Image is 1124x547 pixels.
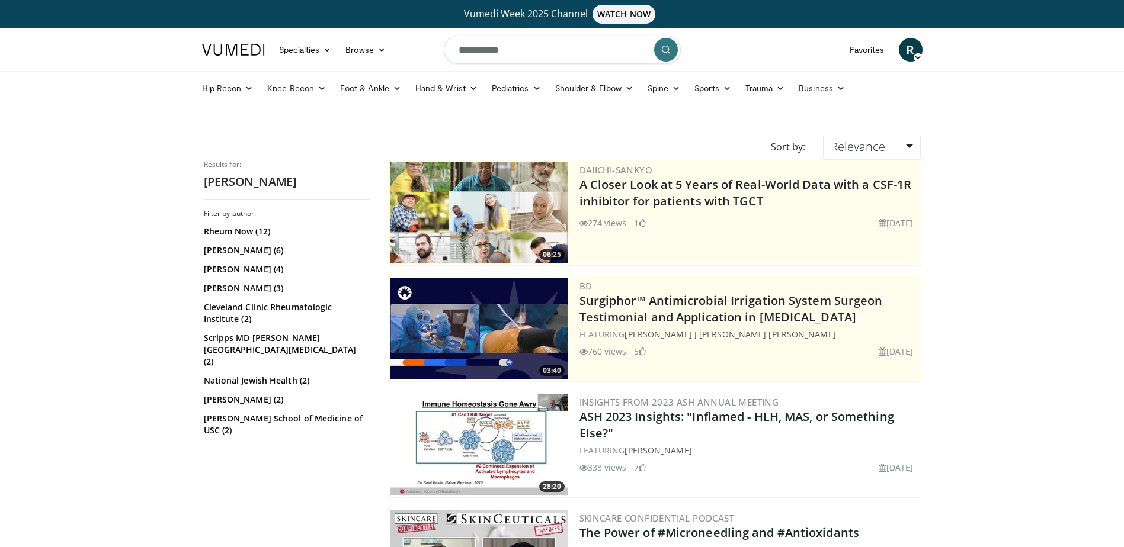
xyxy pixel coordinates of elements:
[539,249,565,260] span: 06:25
[843,38,892,62] a: Favorites
[579,164,653,176] a: Daiichi-Sankyo
[272,38,339,62] a: Specialties
[579,328,918,340] div: FEATURING
[579,525,860,540] a: The Power of #Microneedling and #Antioxidants
[204,301,367,325] a: Cleveland Clinic Rheumatologic Institute (2)
[390,278,568,379] a: 03:40
[204,244,367,256] a: [PERSON_NAME] (6)
[634,461,646,474] li: 7
[879,217,914,229] li: [DATE]
[444,36,681,64] input: Search topics, interventions
[625,445,691,456] a: [PERSON_NAME]
[634,217,646,229] li: 1
[204,282,367,294] a: [PERSON_NAME] (3)
[738,76,792,100] a: Trauma
[539,365,565,376] span: 03:40
[202,44,265,56] img: VuMedi Logo
[485,76,548,100] a: Pediatrics
[579,176,912,209] a: A Closer Look at 5 Years of Real-World Data with a CSF-1R inhibitor for patients with TGCT
[204,263,367,275] a: [PERSON_NAME] (4)
[579,461,627,474] li: 338 views
[333,76,408,100] a: Foot & Ankle
[831,139,885,155] span: Relevance
[204,5,921,24] a: Vumedi Week 2025 ChannelWATCH NOW
[260,76,333,100] a: Knee Recon
[338,38,393,62] a: Browse
[899,38,923,62] a: R
[879,345,914,358] li: [DATE]
[390,394,568,495] img: a05eb552-1e97-432f-bc8a-68a2836fb565.300x170_q85_crop-smart_upscale.jpg
[593,5,655,24] span: WATCH NOW
[390,394,568,495] a: 28:20
[641,76,687,100] a: Spine
[204,209,370,218] h3: Filter by author:
[762,134,814,160] div: Sort by:
[579,280,593,292] a: BD
[195,76,261,100] a: Hip Recon
[204,160,370,169] p: Results for:
[792,76,852,100] a: Business
[390,162,568,263] img: 93c22cae-14d1-47f0-9e4a-a244e824b022.png.300x170_q85_crop-smart_upscale.jpg
[579,292,883,325] a: Surgiphor™ Antimicrobial Irrigation System Surgeon Testimonial and Application in [MEDICAL_DATA]
[579,217,627,229] li: 274 views
[204,413,367,436] a: [PERSON_NAME] School of Medicine of USC (2)
[579,512,735,524] a: Skincare Confidential Podcast
[625,329,835,340] a: [PERSON_NAME] J [PERSON_NAME] [PERSON_NAME]
[823,134,920,160] a: Relevance
[408,76,485,100] a: Hand & Wrist
[579,396,779,408] a: Insights from 2023 ASH Annual Meeting
[390,162,568,263] a: 06:25
[579,345,627,358] li: 760 views
[204,394,367,406] a: [PERSON_NAME] (2)
[579,444,918,456] div: FEATURING
[204,174,370,189] h2: [PERSON_NAME]
[204,332,367,368] a: Scripps MD [PERSON_NAME][GEOGRAPHIC_DATA][MEDICAL_DATA] (2)
[548,76,641,100] a: Shoulder & Elbow
[204,375,367,387] a: National Jewish Health (2)
[687,76,738,100] a: Sports
[539,481,565,492] span: 28:20
[579,408,894,441] a: ASH 2023 Insights: "Inflamed - HLH, MAS, or Something Else?"
[390,278,568,379] img: 70422da6-974a-44ac-bf9d-78c82a89d891.300x170_q85_crop-smart_upscale.jpg
[634,345,646,358] li: 5
[879,461,914,474] li: [DATE]
[204,226,367,237] a: Rheum Now (12)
